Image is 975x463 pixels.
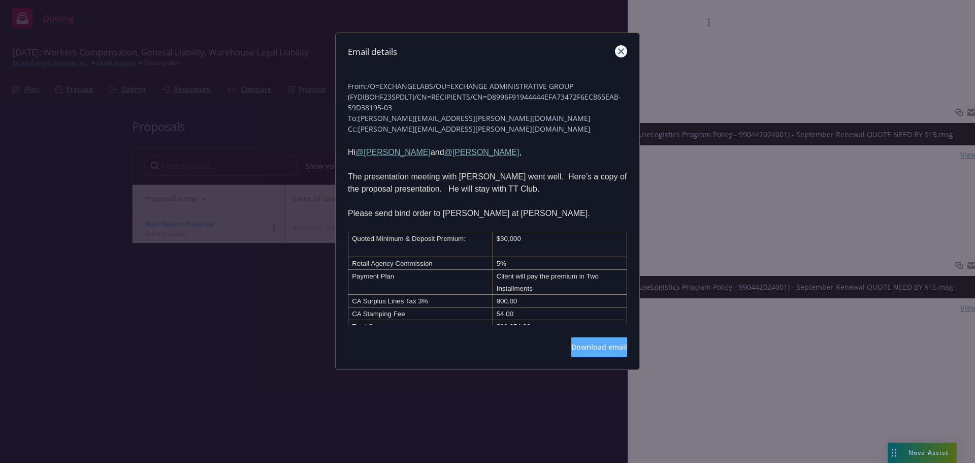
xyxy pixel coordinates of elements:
span: Nova Assist [908,448,949,457]
div: Drag to move [888,443,900,463]
span: CA Surplus Lines Tax 3% [352,297,428,305]
span: Client will pay the premium in Two Installments [497,272,599,292]
button: Nova Assist [888,443,957,463]
span: 900.00 [497,297,517,305]
span: 54.00 [497,310,513,318]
